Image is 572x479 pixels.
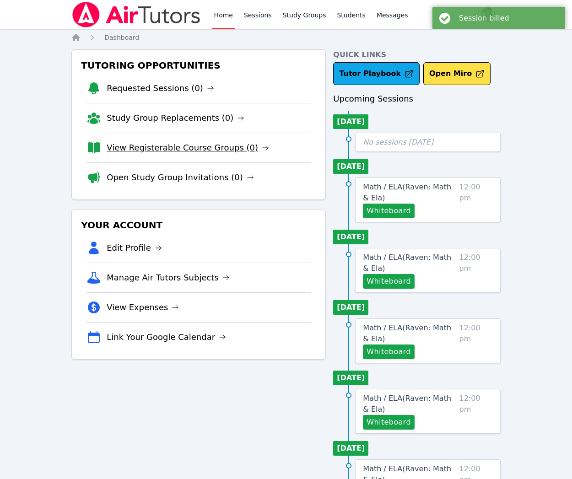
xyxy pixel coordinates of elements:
a: Edit Profile [107,242,162,254]
a: Math / ELA(Raven: Math & Ela) [363,182,455,204]
a: Math / ELA(Raven: Math & Ela) [363,252,455,274]
a: View Expenses [107,301,179,314]
nav: Breadcrumb [71,33,501,42]
a: Math / ELA(Raven: Math & Ela) [363,393,455,415]
span: Math / ELA ( Raven: Math & Ela ) [363,183,451,202]
li: [DATE] [333,300,368,315]
a: Tutor Playbook [333,62,420,85]
button: Whiteboard [363,274,415,289]
span: No sessions [DATE] [363,138,433,146]
a: Dashboard [104,33,139,42]
span: 12:00 pm [459,252,493,289]
a: Link Your Google Calendar [107,331,226,344]
span: Math / ELA ( Raven: Math & Ela ) [363,253,451,273]
img: Air Tutors [71,2,201,27]
li: [DATE] [333,230,368,244]
li: [DATE] [333,371,368,385]
h3: Your Account [79,217,318,233]
h3: Tutoring Opportunities [79,57,318,74]
div: Session billed [459,14,558,22]
button: Open Miro [423,62,491,85]
a: Study Group Replacements (0) [107,112,244,124]
a: Math / ELA(Raven: Math & Ela) [363,323,455,344]
span: Messages [377,11,408,20]
span: 12:00 pm [459,393,493,430]
button: Whiteboard [363,204,415,218]
a: Requested Sessions (0) [107,82,214,95]
button: Whiteboard [363,415,415,430]
span: 12:00 pm [459,323,493,359]
button: Whiteboard [363,344,415,359]
h3: Upcoming Sessions [333,92,500,105]
span: Dashboard [104,34,139,41]
a: Manage Air Tutors Subjects [107,271,230,284]
span: Math / ELA ( Raven: Math & Ela ) [363,323,451,343]
li: [DATE] [333,159,368,174]
a: View Registerable Course Groups (0) [107,141,269,154]
li: [DATE] [333,114,368,129]
span: Math / ELA ( Raven: Math & Ela ) [363,394,451,414]
a: Open Study Group Invitations (0) [107,171,254,184]
li: [DATE] [333,441,368,456]
h4: Quick Links [333,49,500,60]
span: 12:00 pm [459,182,493,218]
